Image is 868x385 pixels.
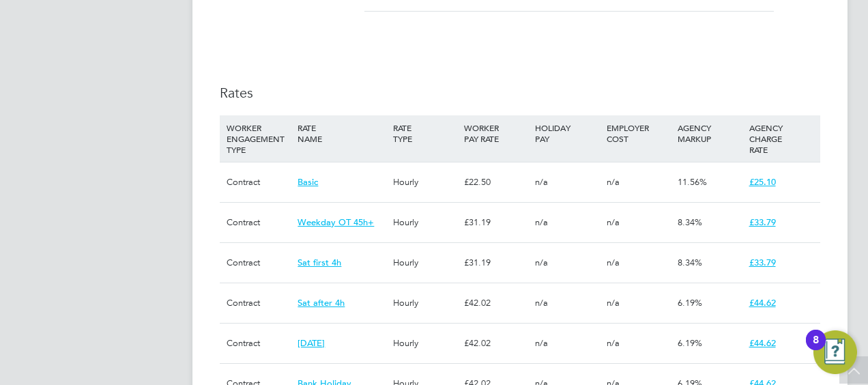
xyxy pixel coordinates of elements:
[535,176,548,188] span: n/a
[298,176,318,188] span: Basic
[535,337,548,349] span: n/a
[813,340,819,358] div: 8
[390,203,461,242] div: Hourly
[223,115,294,162] div: WORKER ENGAGEMENT TYPE
[223,243,294,283] div: Contract
[390,324,461,363] div: Hourly
[461,115,532,151] div: WORKER PAY RATE
[223,162,294,202] div: Contract
[461,283,532,323] div: £42.02
[535,216,548,228] span: n/a
[223,324,294,363] div: Contract
[461,203,532,242] div: £31.19
[674,115,745,151] div: AGENCY MARKUP
[461,162,532,202] div: £22.50
[220,84,820,102] h3: Rates
[390,283,461,323] div: Hourly
[603,115,674,151] div: EMPLOYER COST
[390,162,461,202] div: Hourly
[749,257,776,268] span: £33.79
[607,176,620,188] span: n/a
[813,330,857,374] button: Open Resource Center, 8 new notifications
[461,324,532,363] div: £42.02
[678,297,702,309] span: 6.19%
[532,115,603,151] div: HOLIDAY PAY
[535,257,548,268] span: n/a
[749,337,776,349] span: £44.62
[607,216,620,228] span: n/a
[223,283,294,323] div: Contract
[223,203,294,242] div: Contract
[535,297,548,309] span: n/a
[607,257,620,268] span: n/a
[298,257,341,268] span: Sat first 4h
[294,115,389,151] div: RATE NAME
[746,115,817,162] div: AGENCY CHARGE RATE
[678,176,707,188] span: 11.56%
[749,176,776,188] span: £25.10
[749,216,776,228] span: £33.79
[749,297,776,309] span: £44.62
[390,243,461,283] div: Hourly
[298,337,325,349] span: [DATE]
[298,216,374,228] span: Weekday OT 45h+
[298,297,345,309] span: Sat after 4h
[607,337,620,349] span: n/a
[461,243,532,283] div: £31.19
[678,257,702,268] span: 8.34%
[678,216,702,228] span: 8.34%
[607,297,620,309] span: n/a
[678,337,702,349] span: 6.19%
[390,115,461,151] div: RATE TYPE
